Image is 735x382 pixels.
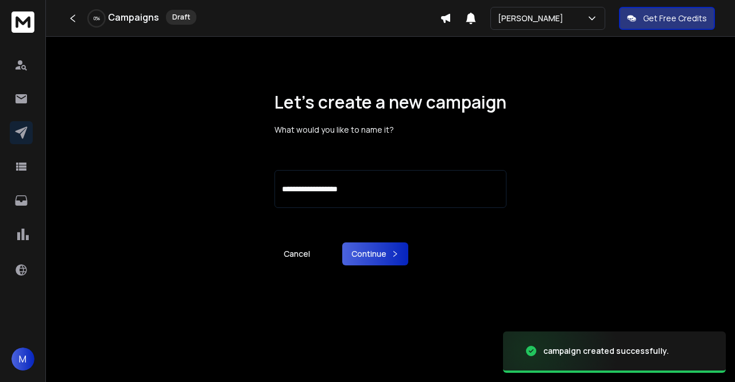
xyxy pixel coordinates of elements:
a: Cancel [274,242,319,265]
h1: Let’s create a new campaign [274,92,506,113]
button: M [11,348,34,371]
p: What would you like to name it? [274,124,506,136]
p: [PERSON_NAME] [498,13,568,24]
button: Get Free Credits [619,7,715,30]
p: 0 % [94,15,100,22]
div: campaign created successfully. [543,345,669,357]
p: Get Free Credits [643,13,707,24]
div: Draft [166,10,196,25]
h1: Campaigns [108,10,159,24]
button: Continue [342,242,408,265]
